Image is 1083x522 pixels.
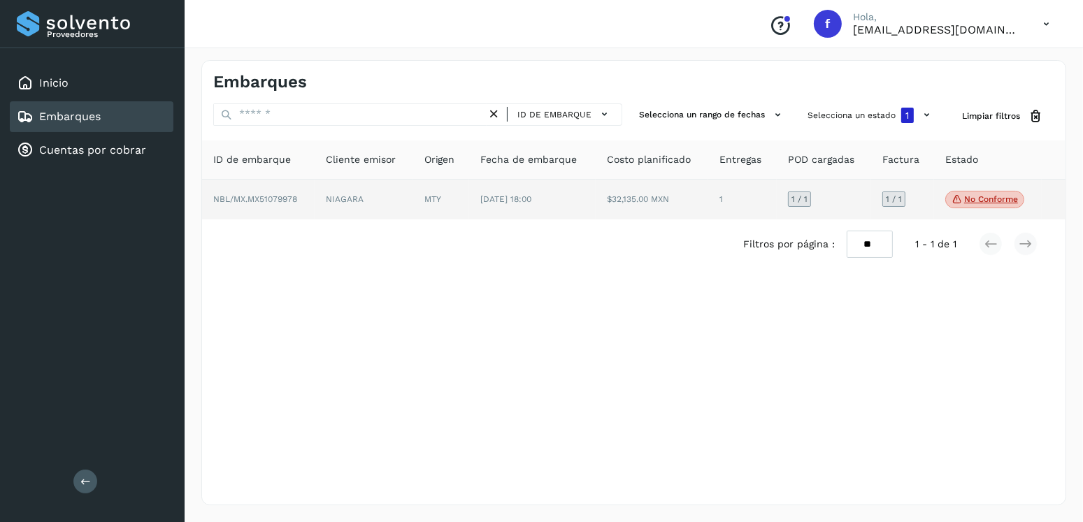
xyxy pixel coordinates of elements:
button: Selecciona un estado1 [802,103,940,127]
div: Cuentas por cobrar [10,135,173,166]
td: 1 [708,180,777,220]
button: Selecciona un rango de fechas [633,103,791,126]
span: [DATE] 18:00 [480,194,531,204]
h4: Embarques [213,72,307,92]
span: ID de embarque [213,152,291,167]
span: POD cargadas [788,152,854,167]
span: Filtros por página : [744,237,835,252]
p: Proveedores [47,29,168,39]
a: Cuentas por cobrar [39,143,146,157]
td: NIAGARA [315,180,413,220]
button: ID de embarque [513,104,616,124]
span: 1 - 1 de 1 [915,237,956,252]
p: Hola, [853,11,1021,23]
span: Cliente emisor [326,152,396,167]
span: Estado [945,152,978,167]
p: No conforme [964,194,1018,204]
button: Limpiar filtros [951,103,1054,129]
span: 1 / 1 [791,195,808,203]
span: NBL/MX.MX51079978 [213,194,297,204]
td: MTY [413,180,470,220]
span: ID de embarque [517,108,591,121]
div: Embarques [10,101,173,132]
span: Origen [424,152,455,167]
p: facturacion@expresssanjavier.com [853,23,1021,36]
span: 1 / 1 [886,195,902,203]
a: Embarques [39,110,101,123]
span: 1 [906,110,910,120]
a: Inicio [39,76,69,89]
div: Inicio [10,68,173,99]
span: Fecha de embarque [480,152,577,167]
span: Factura [882,152,919,167]
td: $32,135.00 MXN [596,180,708,220]
span: Costo planificado [607,152,691,167]
span: Limpiar filtros [962,110,1020,122]
span: Entregas [719,152,761,167]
